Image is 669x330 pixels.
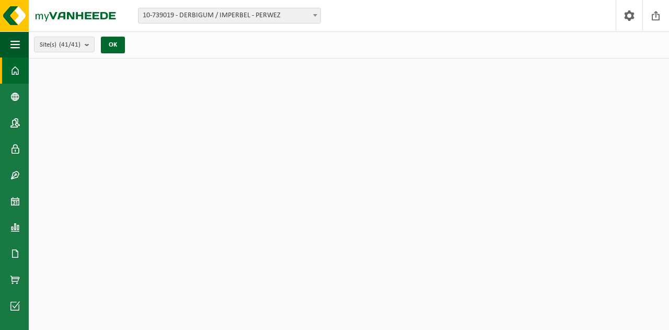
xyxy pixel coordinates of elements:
span: 10-739019 - DERBIGUM / IMPERBEL - PERWEZ [138,8,321,24]
span: 10-739019 - DERBIGUM / IMPERBEL - PERWEZ [139,8,320,23]
button: OK [101,37,125,53]
button: Site(s)(41/41) [34,37,95,52]
span: Site(s) [40,37,80,53]
count: (41/41) [59,41,80,48]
